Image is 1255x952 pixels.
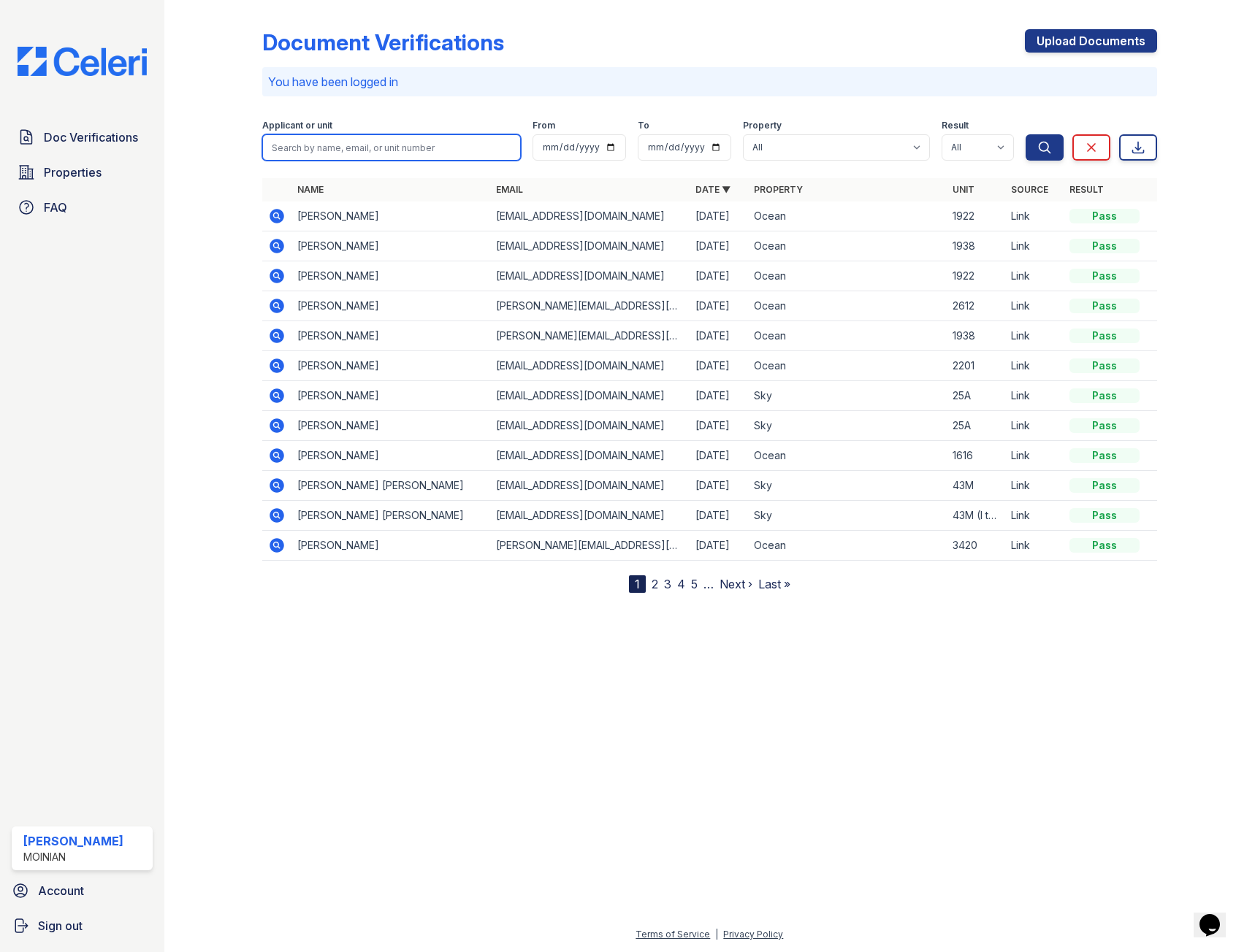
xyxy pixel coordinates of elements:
[1069,358,1140,373] div: Pass
[652,577,658,591] a: 2
[38,882,84,899] span: Account
[947,501,1005,531] td: 43M (I think they gave me the wrong one; I’m applying for the studio in the corner)
[748,291,947,321] td: Ocean
[490,201,689,231] td: [EMAIL_ADDRESS][DOMAIN_NAME]
[1005,261,1064,291] td: Link
[490,381,689,411] td: [EMAIL_ADDRESS][DOMAIN_NAME]
[629,575,646,593] div: 1
[490,291,689,321] td: [PERSON_NAME][EMAIL_ADDRESS][DOMAIN_NAME]
[1069,299,1140,313] div: Pass
[490,351,689,381] td: [EMAIL_ADDRESS][DOMAIN_NAME]
[490,231,689,261] td: [EMAIL_ADDRESS][DOMAIN_NAME]
[1011,184,1048,195] a: Source
[690,471,748,501] td: [DATE]
[490,531,689,561] td: [PERSON_NAME][EMAIL_ADDRESS][DOMAIN_NAME]
[1069,478,1140,493] div: Pass
[690,351,748,381] td: [DATE]
[690,231,748,261] td: [DATE]
[947,531,1005,561] td: 3420
[533,120,555,131] label: From
[715,929,718,940] div: |
[1005,291,1064,321] td: Link
[1069,418,1140,433] div: Pass
[12,158,153,187] a: Properties
[1069,329,1140,343] div: Pass
[1069,538,1140,553] div: Pass
[1025,29,1157,53] a: Upload Documents
[291,441,490,471] td: [PERSON_NAME]
[703,575,714,593] span: …
[947,441,1005,471] td: 1616
[748,531,947,561] td: Ocean
[723,929,783,940] a: Privacy Policy
[262,134,521,161] input: Search by name, email, or unit number
[1005,411,1064,441] td: Link
[690,531,748,561] td: [DATE]
[947,231,1005,261] td: 1938
[1069,269,1140,283] div: Pass
[947,471,1005,501] td: 43M
[664,577,671,591] a: 3
[38,917,83,934] span: Sign out
[748,261,947,291] td: Ocean
[1005,351,1064,381] td: Link
[490,261,689,291] td: [EMAIL_ADDRESS][DOMAIN_NAME]
[677,577,685,591] a: 4
[23,850,123,864] div: Moinian
[1069,508,1140,523] div: Pass
[291,351,490,381] td: [PERSON_NAME]
[291,231,490,261] td: [PERSON_NAME]
[748,381,947,411] td: Sky
[12,193,153,222] a: FAQ
[291,411,490,441] td: [PERSON_NAME]
[636,929,710,940] a: Terms of Service
[490,501,689,531] td: [EMAIL_ADDRESS][DOMAIN_NAME]
[291,261,490,291] td: [PERSON_NAME]
[1069,184,1104,195] a: Result
[748,321,947,351] td: Ocean
[291,531,490,561] td: [PERSON_NAME]
[6,47,159,76] img: CE_Logo_Blue-a8612792a0a2168367f1c8372b55b34899dd931a85d93a1a3d3e32e68fde9ad4.png
[291,381,490,411] td: [PERSON_NAME]
[748,501,947,531] td: Sky
[1005,231,1064,261] td: Link
[23,832,123,850] div: [PERSON_NAME]
[291,471,490,501] td: [PERSON_NAME] [PERSON_NAME]
[947,261,1005,291] td: 1922
[44,199,67,216] span: FAQ
[490,411,689,441] td: [EMAIL_ADDRESS][DOMAIN_NAME]
[1069,209,1140,223] div: Pass
[1069,239,1140,253] div: Pass
[947,291,1005,321] td: 2612
[947,411,1005,441] td: 25A
[490,471,689,501] td: [EMAIL_ADDRESS][DOMAIN_NAME]
[720,577,752,591] a: Next ›
[748,411,947,441] td: Sky
[1069,388,1140,403] div: Pass
[690,501,748,531] td: [DATE]
[1069,448,1140,463] div: Pass
[748,441,947,471] td: Ocean
[690,321,748,351] td: [DATE]
[1005,201,1064,231] td: Link
[942,120,969,131] label: Result
[638,120,649,131] label: To
[690,201,748,231] td: [DATE]
[6,911,159,940] a: Sign out
[947,321,1005,351] td: 1938
[291,321,490,351] td: [PERSON_NAME]
[748,471,947,501] td: Sky
[748,201,947,231] td: Ocean
[268,73,1151,91] p: You have been logged in
[291,501,490,531] td: [PERSON_NAME] [PERSON_NAME]
[12,123,153,152] a: Doc Verifications
[44,128,138,146] span: Doc Verifications
[947,201,1005,231] td: 1922
[262,120,332,131] label: Applicant or unit
[6,876,159,905] a: Account
[1194,894,1240,937] iframe: chat widget
[691,577,698,591] a: 5
[695,184,731,195] a: Date ▼
[947,351,1005,381] td: 2201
